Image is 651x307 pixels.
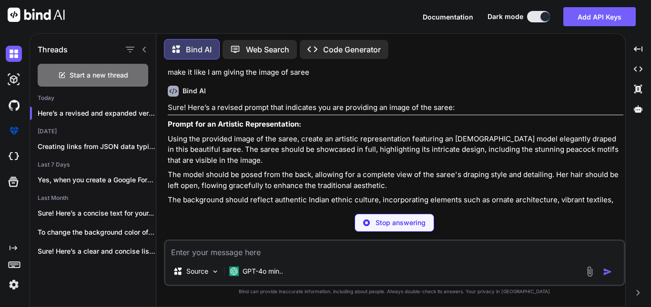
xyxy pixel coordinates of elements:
[38,44,68,55] h1: Threads
[30,194,156,202] h2: Last Month
[38,228,156,237] p: To change the background color of the...
[6,277,22,293] img: settings
[6,97,22,113] img: githubDark
[38,142,156,151] p: Creating links from JSON data typically involves...
[423,13,473,21] span: Documentation
[30,128,156,135] h2: [DATE]
[168,134,623,166] p: Using the provided image of the saree, create an artistic representation featuring an [DEMOGRAPHI...
[8,8,65,22] img: Bind AI
[38,208,156,218] p: Sure! Here’s a concise text for your...
[38,175,156,185] p: Yes, when you create a Google Form,...
[168,119,301,129] strong: Prompt for an Artistic Representation:
[30,94,156,102] h2: Today
[38,247,156,256] p: Sure! Here’s a clear and concise list...
[229,267,239,276] img: GPT-4o mini
[6,149,22,165] img: cloudideIcon
[38,109,156,118] p: Here’s a revised and expanded version of...
[186,267,208,276] p: Source
[423,12,473,22] button: Documentation
[603,267,612,277] img: icon
[584,266,595,277] img: attachment
[168,169,623,191] p: The model should be posed from the back, allowing for a complete view of the saree's draping styl...
[164,288,625,295] p: Bind can provide inaccurate information, including about people. Always double-check its answers....
[6,71,22,88] img: darkAi-studio
[168,195,623,227] p: The background should reflect authentic Indian ethnic culture, incorporating elements such as orn...
[323,44,381,55] p: Code Generator
[246,44,289,55] p: Web Search
[243,267,283,276] p: GPT-4o min..
[563,7,636,26] button: Add API Keys
[168,102,623,113] p: Sure! Here’s a revised prompt that indicates you are providing an image of the saree:
[30,161,156,168] h2: Last 7 Days
[183,86,206,96] h6: Bind AI
[488,12,523,21] span: Dark mode
[6,46,22,62] img: darkChat
[211,267,219,276] img: Pick Models
[6,123,22,139] img: premium
[376,218,426,228] p: Stop answering
[70,70,128,80] span: Start a new thread
[168,67,623,78] p: make it like I am giving the image of saree
[186,44,212,55] p: Bind AI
